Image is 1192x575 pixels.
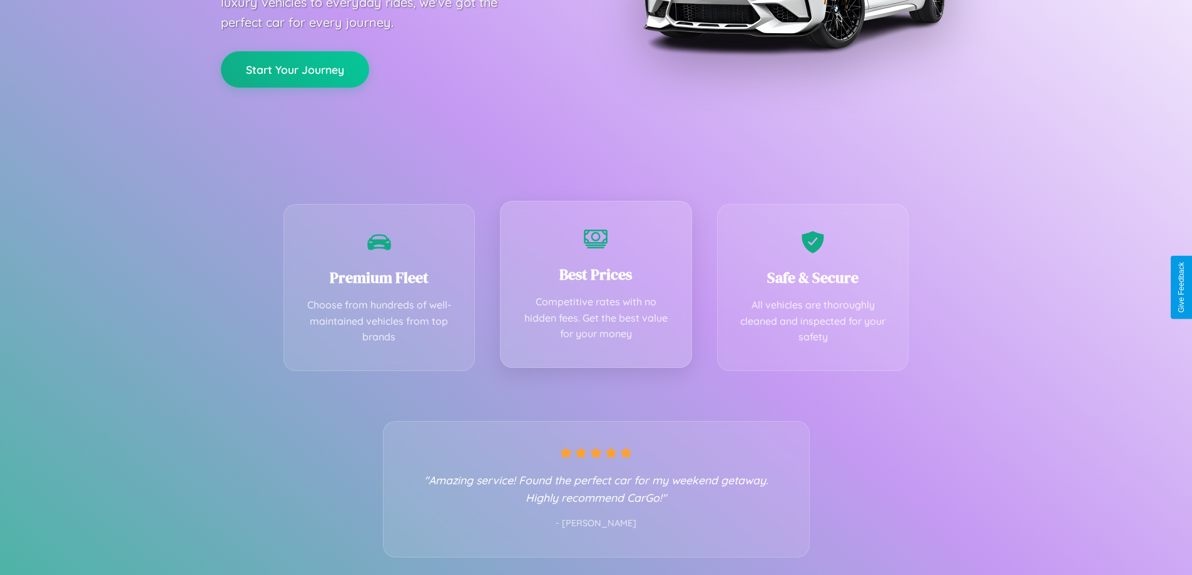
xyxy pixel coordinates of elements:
h3: Safe & Secure [736,267,890,288]
p: Competitive rates with no hidden fees. Get the best value for your money [519,294,673,342]
p: - [PERSON_NAME] [409,516,784,532]
button: Start Your Journey [221,51,369,88]
div: Give Feedback [1177,262,1186,313]
h3: Premium Fleet [303,267,456,288]
p: "Amazing service! Found the perfect car for my weekend getaway. Highly recommend CarGo!" [409,471,784,506]
h3: Best Prices [519,264,673,285]
p: All vehicles are thoroughly cleaned and inspected for your safety [736,297,890,345]
p: Choose from hundreds of well-maintained vehicles from top brands [303,297,456,345]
